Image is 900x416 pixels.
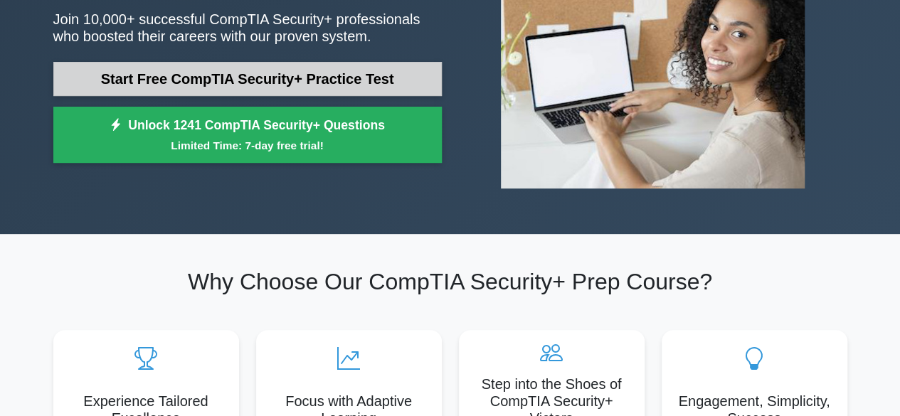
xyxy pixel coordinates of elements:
[71,137,424,154] small: Limited Time: 7-day free trial!
[53,107,442,164] a: Unlock 1241 CompTIA Security+ QuestionsLimited Time: 7-day free trial!
[53,11,442,45] p: Join 10,000+ successful CompTIA Security+ professionals who boosted their careers with our proven...
[53,268,847,295] h2: Why Choose Our CompTIA Security+ Prep Course?
[53,62,442,96] a: Start Free CompTIA Security+ Practice Test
